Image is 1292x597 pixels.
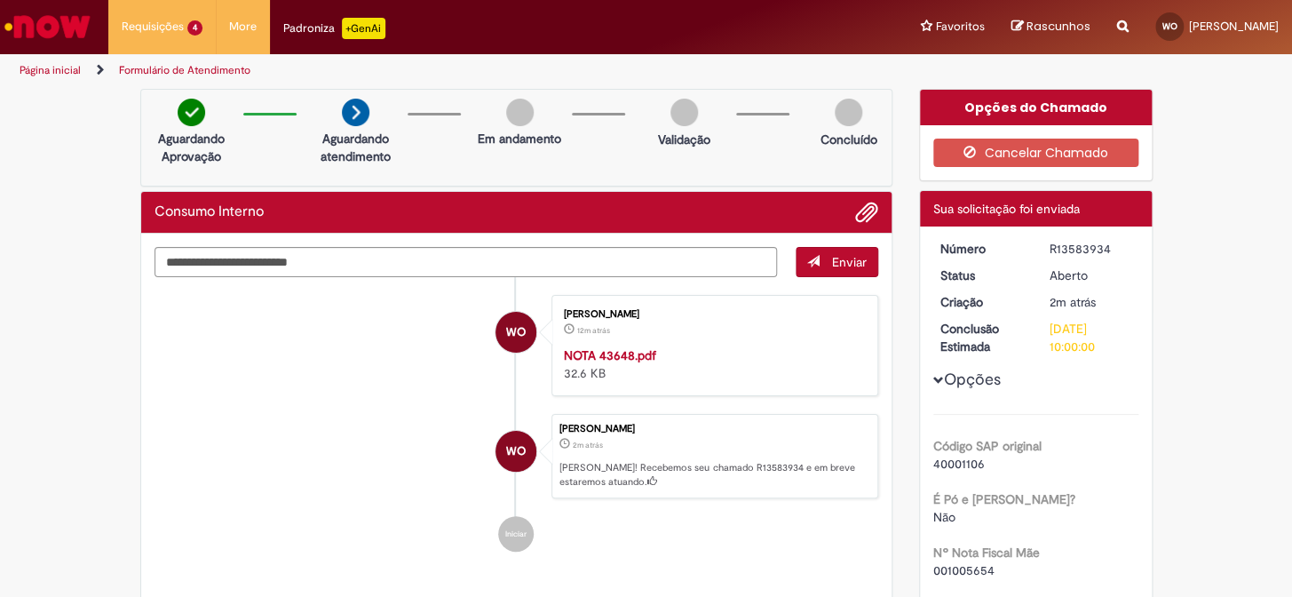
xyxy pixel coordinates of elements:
div: [DATE] 10:00:00 [1050,320,1132,355]
b: Código SAP original [933,438,1042,454]
span: Favoritos [936,18,985,36]
span: WO [1162,20,1177,32]
div: Aberto [1050,267,1132,284]
div: Opções do Chamado [920,90,1152,125]
img: arrow-next.png [342,99,369,126]
a: Formulário de Atendimento [119,63,250,77]
span: 40001106 [933,456,985,472]
span: Sua solicitação foi enviada [933,201,1080,217]
span: 12m atrás [577,325,610,336]
time: 01/10/2025 05:09:45 [573,440,603,450]
span: 2m atrás [1050,294,1096,310]
span: 001005654 [933,562,995,578]
textarea: Digite sua mensagem aqui... [155,247,778,277]
span: Requisições [122,18,184,36]
p: [PERSON_NAME]! Recebemos seu chamado R13583934 e em breve estaremos atuando. [559,461,868,489]
p: Validação [658,131,710,148]
div: Walter Oliveira [495,312,536,353]
ul: Histórico de tíquete [155,277,879,570]
span: Enviar [832,254,867,270]
p: +GenAi [342,18,385,39]
dt: Número [927,240,1036,258]
p: Aguardando Aprovação [148,130,234,165]
span: 2m atrás [573,440,603,450]
span: Não [933,509,955,525]
img: check-circle-green.png [178,99,205,126]
p: Concluído [820,131,876,148]
span: WO [506,311,526,354]
button: Enviar [796,247,878,277]
div: Padroniza [283,18,385,39]
button: Cancelar Chamado [933,139,1138,167]
time: 01/10/2025 05:09:45 [1050,294,1096,310]
dt: Conclusão Estimada [927,320,1036,355]
ul: Trilhas de página [13,54,848,87]
img: img-circle-grey.png [835,99,862,126]
p: Aguardando atendimento [313,130,399,165]
img: ServiceNow [2,9,93,44]
time: 01/10/2025 04:59:40 [577,325,610,336]
a: Rascunhos [1011,19,1090,36]
b: Nº Nota Fiscal Mãe [933,545,1040,561]
div: R13583934 [1050,240,1132,258]
span: 4 [187,20,202,36]
p: Em andamento [478,130,561,147]
img: img-circle-grey.png [670,99,698,126]
li: Walter Oliveira [155,414,879,499]
a: Página inicial [20,63,81,77]
div: [PERSON_NAME] [559,424,868,434]
div: Walter Oliveira [495,431,536,472]
span: [PERSON_NAME] [1189,19,1279,34]
a: NOTA 43648.pdf [564,347,656,363]
h2: Consumo Interno Histórico de tíquete [155,204,264,220]
dt: Criação [927,293,1036,311]
b: É Pó e [PERSON_NAME]? [933,491,1075,507]
dt: Status [927,267,1036,284]
span: More [229,18,257,36]
button: Adicionar anexos [855,201,878,224]
span: WO [506,430,526,473]
span: Rascunhos [1026,18,1090,35]
div: 01/10/2025 05:09:45 [1050,293,1132,311]
div: [PERSON_NAME] [564,309,860,320]
img: img-circle-grey.png [506,99,534,126]
div: 32.6 KB [564,346,860,382]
